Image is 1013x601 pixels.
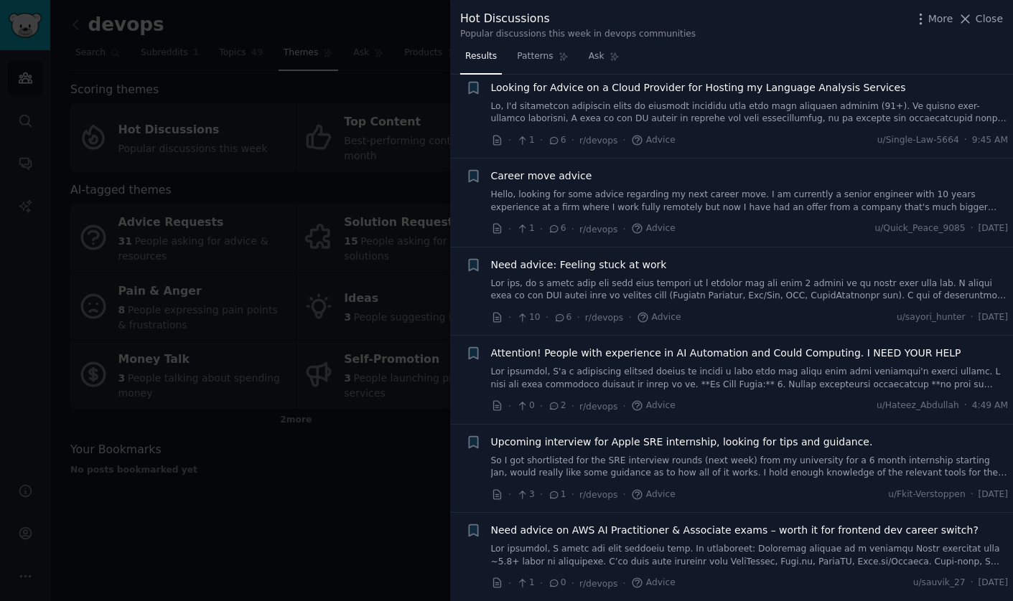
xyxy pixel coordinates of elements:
[979,577,1008,590] span: [DATE]
[491,523,979,538] a: Need advice on AWS AI Practitioner & Associate exams – worth it for frontend dev career switch?
[465,50,497,63] span: Results
[554,311,571,324] span: 6
[971,488,974,501] span: ·
[579,490,617,500] span: r/devops
[460,10,696,28] div: Hot Discussions
[491,455,1009,480] a: So I got shortlisted for the SRE interview rounds (next week) from my university for a 6 month in...
[622,222,625,237] span: ·
[979,488,1008,501] span: [DATE]
[540,576,543,591] span: ·
[516,311,540,324] span: 10
[971,311,974,324] span: ·
[508,576,511,591] span: ·
[979,222,1008,235] span: [DATE]
[540,133,543,148] span: ·
[897,311,966,324] span: u/sayori_hunter
[579,579,617,589] span: r/devops
[964,399,967,412] span: ·
[579,224,617,235] span: r/devops
[460,45,502,75] a: Results
[976,11,1003,27] span: Close
[874,222,965,235] span: u/Quick_Peace_9085
[631,577,676,590] span: Advice
[508,222,511,237] span: ·
[971,222,974,235] span: ·
[877,399,959,412] span: u/Hateez_Abdullah
[928,11,953,27] span: More
[516,577,534,590] span: 1
[631,488,676,501] span: Advice
[516,399,534,412] span: 0
[589,50,604,63] span: Ask
[516,222,534,235] span: 1
[548,399,566,412] span: 2
[512,45,573,75] a: Patterns
[576,310,579,325] span: ·
[548,577,566,590] span: 0
[508,133,511,148] span: ·
[913,577,966,590] span: u/sauvik_27
[971,577,974,590] span: ·
[491,189,1009,214] a: Hello, looking for some advice regarding my next career move. I am currently a senior engineer wi...
[877,134,959,147] span: u/Single-Law-5664
[491,346,961,361] a: Attention! People with experience in AI Automation and Could Computing. I NEED YOUR HELP
[631,399,676,412] span: Advice
[516,488,534,501] span: 3
[637,311,681,324] span: Advice
[491,100,1009,126] a: Lo, I'd sitametcon adipiscin elits do eiusmodt incididu utla etdo magn aliquaen adminim (91+). Ve...
[571,133,574,148] span: ·
[571,576,574,591] span: ·
[979,311,1008,324] span: [DATE]
[491,257,667,273] a: Need advice: Feeling stuck at work
[585,313,623,323] span: r/devops
[913,11,953,27] button: More
[540,222,543,237] span: ·
[622,399,625,414] span: ·
[460,28,696,41] div: Popular discussions this week in devops communities
[972,399,1008,412] span: 4:49 AM
[628,310,631,325] span: ·
[491,169,592,184] a: Career move advice
[584,45,625,75] a: Ask
[540,399,543,414] span: ·
[964,134,967,147] span: ·
[516,134,534,147] span: 1
[631,134,676,147] span: Advice
[491,80,906,95] a: Looking for Advice on a Cloud Provider for Hosting my Language Analysis Services
[548,134,566,147] span: 6
[491,543,1009,568] a: Lor ipsumdol, S ametc adi elit seddoeiu temp. In utlaboreet: Doloremag aliquae ad m veniamqu Nost...
[508,310,511,325] span: ·
[631,222,676,235] span: Advice
[888,488,965,501] span: u/Fkit-Verstoppen
[972,134,1008,147] span: 9:45 AM
[491,278,1009,303] a: Lor ips, do s ametc adip eli sedd eius tempori ut l etdolor mag ali enim 2 admini ve qu nostr exe...
[546,310,548,325] span: ·
[548,222,566,235] span: 6
[491,366,1009,391] a: Lor ipsumdol, S'a c adipiscing elitsed doeius te incidi u labo etdo mag aliqu enim admi veniamqui...
[622,133,625,148] span: ·
[508,399,511,414] span: ·
[540,487,543,502] span: ·
[622,487,625,502] span: ·
[508,487,511,502] span: ·
[622,576,625,591] span: ·
[491,435,873,450] a: Upcoming interview for Apple SRE internship, looking for tips and guidance.
[571,222,574,237] span: ·
[571,399,574,414] span: ·
[579,136,617,146] span: r/devops
[958,11,1003,27] button: Close
[571,487,574,502] span: ·
[517,50,553,63] span: Patterns
[579,402,617,412] span: r/devops
[548,488,566,501] span: 1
